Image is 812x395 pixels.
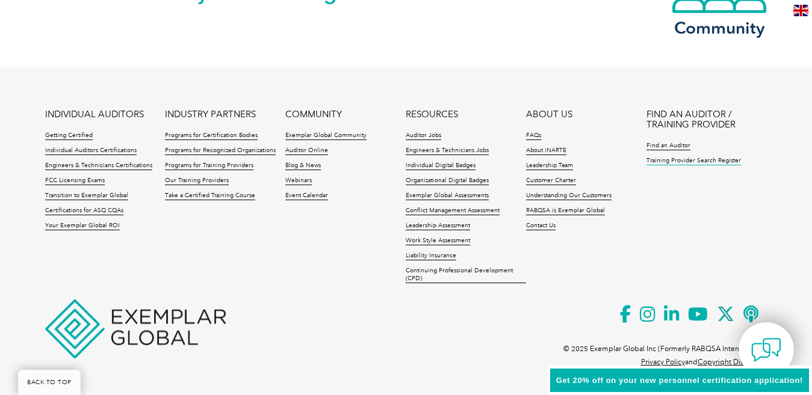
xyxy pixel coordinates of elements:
a: Exemplar Global Assessments [406,192,489,200]
a: Webinars [285,177,312,185]
a: RESOURCES [406,109,458,120]
a: Programs for Recognized Organizations [165,147,276,155]
a: Auditor Jobs [406,132,441,140]
a: Auditor Online [285,147,328,155]
a: Your Exemplar Global ROI [45,222,120,230]
a: Event Calendar [285,192,328,200]
a: Engineers & Technicians Jobs [406,147,489,155]
a: Individual Digital Badges [406,162,476,170]
a: Liability Insurance [406,252,456,260]
a: Work Style Assessment [406,237,470,245]
a: ABOUT US [526,109,572,120]
a: Privacy Policy [641,358,685,366]
a: Engineers & Technicians Certifications [45,162,152,170]
img: en [793,5,808,16]
a: Organizational Digital Badges [406,177,489,185]
a: Customer Charter [526,177,576,185]
a: Transition to Exemplar Global [45,192,128,200]
a: Exemplar Global Community [285,132,367,140]
a: Training Provider Search Register [646,157,741,165]
a: FIND AN AUDITOR / TRAINING PROVIDER [646,109,767,130]
a: Conflict Management Assessment [406,207,500,215]
a: FCC Licensing Exams [45,177,105,185]
a: Certifications for ASQ CQAs [45,207,123,215]
p: © 2025 Exemplar Global Inc (Formerly RABQSA International). [563,342,767,355]
a: COMMUNITY [285,109,342,120]
a: Contact Us [526,222,556,230]
img: Exemplar Global [45,299,226,358]
img: contact-chat.png [751,335,781,365]
a: FAQs [526,132,541,140]
a: Programs for Training Providers [165,162,253,170]
a: INDIVIDUAL AUDITORS [45,109,144,120]
a: Getting Certified [45,132,93,140]
p: and [641,355,767,369]
a: Continuing Professional Development (CPD) [406,267,526,283]
a: About iNARTE [526,147,566,155]
a: Blog & News [285,162,321,170]
a: Understanding Our Customers [526,192,612,200]
a: Programs for Certification Bodies [165,132,258,140]
a: INDUSTRY PARTNERS [165,109,256,120]
a: Leadership Team [526,162,573,170]
a: Our Training Providers [165,177,229,185]
a: RABQSA is Exemplar Global [526,207,605,215]
a: Copyright Disclaimer [698,358,767,366]
a: Individual Auditors Certifications [45,147,137,155]
a: Leadership Assessment [406,222,470,230]
a: Take a Certified Training Course [165,192,255,200]
h3: Community [671,20,767,35]
a: BACK TO TOP [18,370,81,395]
span: Get 20% off on your new personnel certification application! [556,376,803,385]
a: Find an Auditor [646,142,690,150]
